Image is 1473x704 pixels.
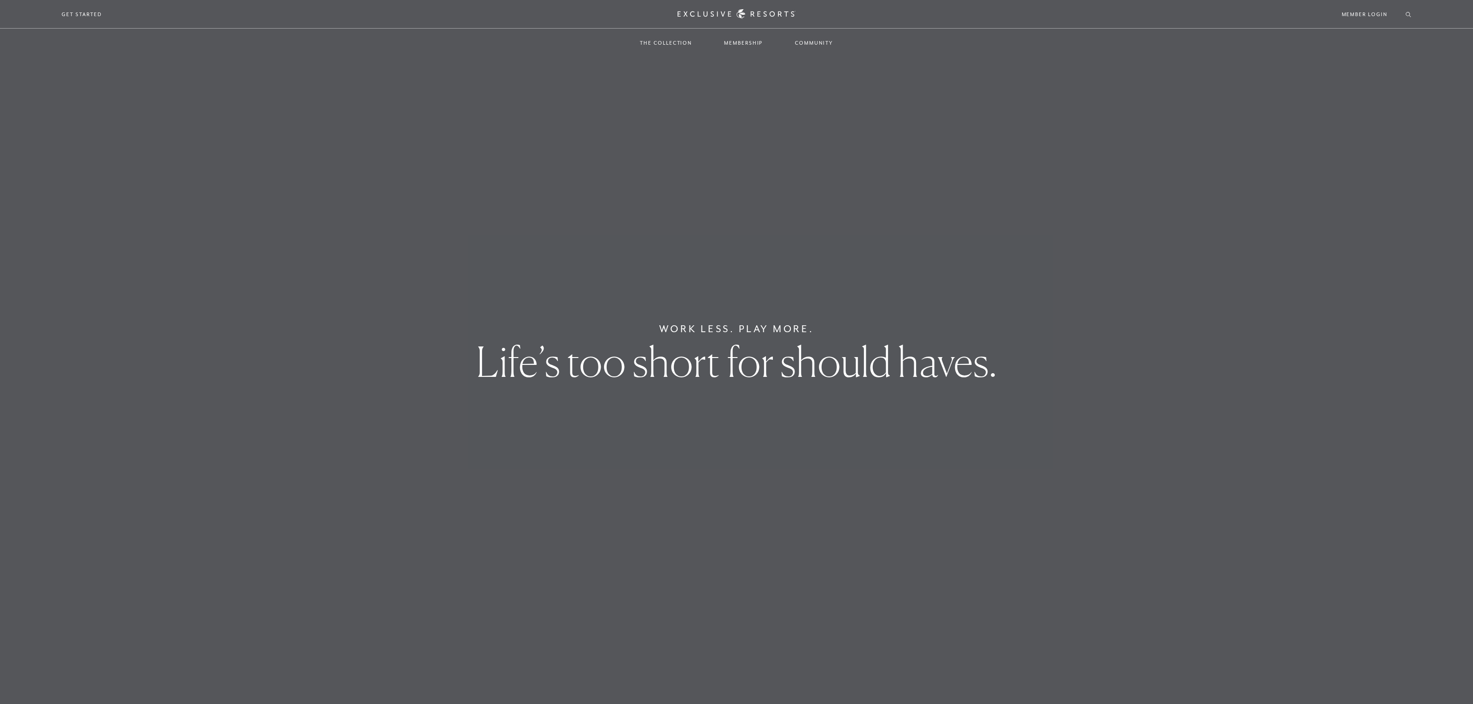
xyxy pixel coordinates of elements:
[1342,10,1387,18] a: Member Login
[631,29,701,56] a: The Collection
[786,29,842,56] a: Community
[476,341,997,382] h1: Life’s too short for should haves.
[62,10,102,18] a: Get Started
[715,29,772,56] a: Membership
[659,322,814,336] h6: Work Less. Play More.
